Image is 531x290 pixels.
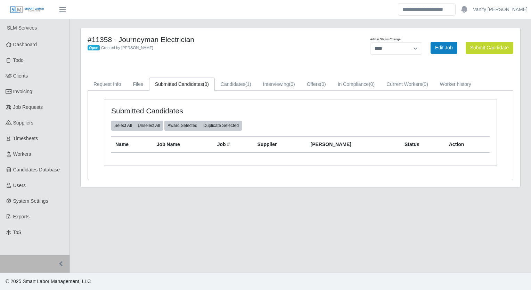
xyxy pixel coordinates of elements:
input: Search [398,3,456,16]
span: (0) [289,81,295,87]
th: Supplier [253,136,307,153]
button: Award Selected [164,121,201,130]
span: SLM Services [7,25,37,31]
th: Job Name [153,136,213,153]
a: Request Info [88,78,127,91]
span: (0) [369,81,375,87]
a: Worker history [434,78,477,91]
span: Candidates Database [13,167,60,172]
h4: #11358 - Journeyman Electrician [88,35,332,44]
a: Interviewing [257,78,301,91]
button: Duplicate Selected [200,121,242,130]
a: Files [127,78,149,91]
span: Created by [PERSON_NAME] [101,46,153,50]
a: Submitted Candidates [149,78,215,91]
span: Users [13,183,26,188]
th: Job # [213,136,253,153]
span: System Settings [13,198,48,204]
span: Exports [13,214,30,219]
th: Name [111,136,153,153]
span: Timesheets [13,136,38,141]
button: Select All [111,121,135,130]
button: Unselect All [134,121,163,130]
a: Vanity [PERSON_NAME] [473,6,528,13]
span: Invoicing [13,89,32,94]
button: Submit Candidate [466,42,513,54]
span: © 2025 Smart Labor Management, LLC [6,279,91,284]
div: bulk actions [164,121,242,130]
th: Action [445,136,490,153]
h4: Submitted Candidates [111,106,263,115]
span: (1) [245,81,251,87]
span: (0) [203,81,209,87]
span: Job Requests [13,104,43,110]
span: ToS [13,229,22,235]
th: [PERSON_NAME] [307,136,401,153]
img: SLM Logo [10,6,44,14]
span: (0) [422,81,428,87]
th: Status [400,136,445,153]
a: Current Workers [381,78,434,91]
a: Candidates [215,78,257,91]
a: Edit Job [431,42,457,54]
a: Offers [301,78,332,91]
a: In Compliance [332,78,381,91]
span: Clients [13,73,28,79]
span: Workers [13,151,31,157]
span: Open [88,45,100,51]
span: Dashboard [13,42,37,47]
span: Suppliers [13,120,33,126]
span: Todo [13,57,24,63]
span: (0) [320,81,326,87]
div: bulk actions [111,121,163,130]
label: Admin Status Change: [370,37,401,42]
